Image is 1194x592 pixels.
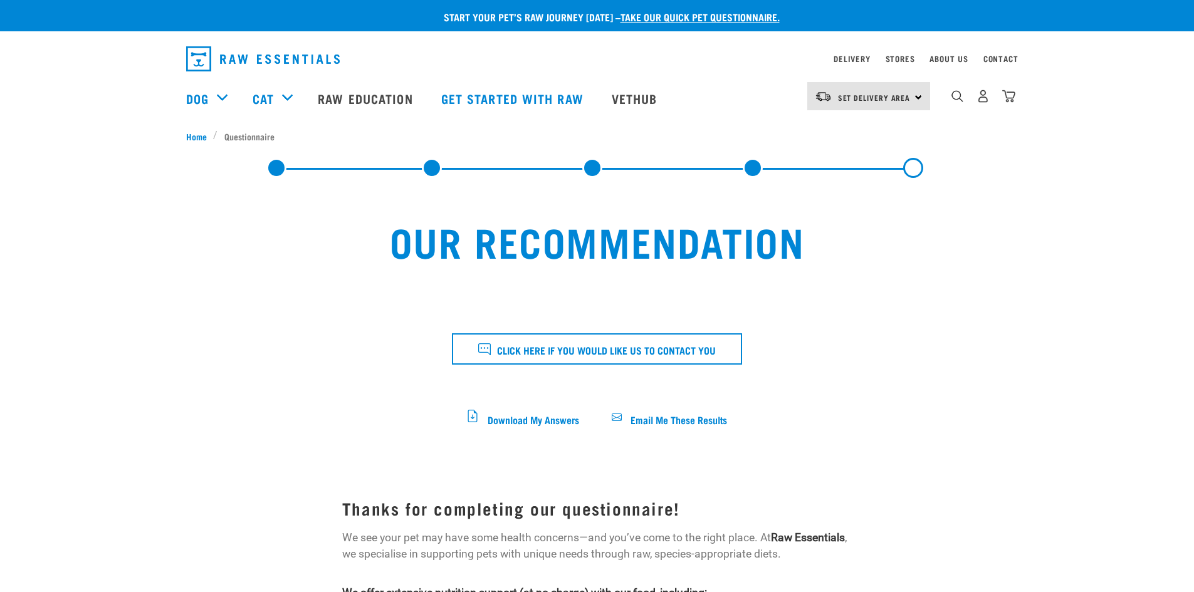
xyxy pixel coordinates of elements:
h3: Thanks for completing our questionnaire! [342,499,852,518]
a: Stores [886,56,915,61]
span: Set Delivery Area [838,95,911,100]
a: Raw Education [305,73,428,123]
span: Download My Answers [488,415,579,422]
img: van-moving.png [815,91,832,102]
a: Vethub [599,73,673,123]
a: Home [186,130,214,143]
p: We see your pet may have some health concerns—and you’ve come to the right place. At , we special... [342,529,852,563]
span: Click here if you would like us to contact you [497,341,716,358]
img: home-icon-1@2x.png [951,90,963,102]
span: Home [186,130,207,143]
h2: Our Recommendation [211,218,983,263]
a: About Us [930,56,968,61]
span: Email Me These Results [631,415,727,422]
img: user.png [977,90,990,103]
a: Dog [186,89,209,108]
a: Download My Answers [466,417,582,422]
a: Delivery [834,56,870,61]
a: Cat [253,89,274,108]
nav: breadcrumbs [186,130,1008,143]
button: Click here if you would like us to contact you [452,333,742,365]
strong: Raw Essentials [771,531,845,544]
img: Raw Essentials Logo [186,46,340,71]
nav: dropdown navigation [176,41,1019,76]
a: Contact [983,56,1019,61]
a: take our quick pet questionnaire. [621,14,780,19]
img: home-icon@2x.png [1002,90,1015,103]
a: Get started with Raw [429,73,599,123]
